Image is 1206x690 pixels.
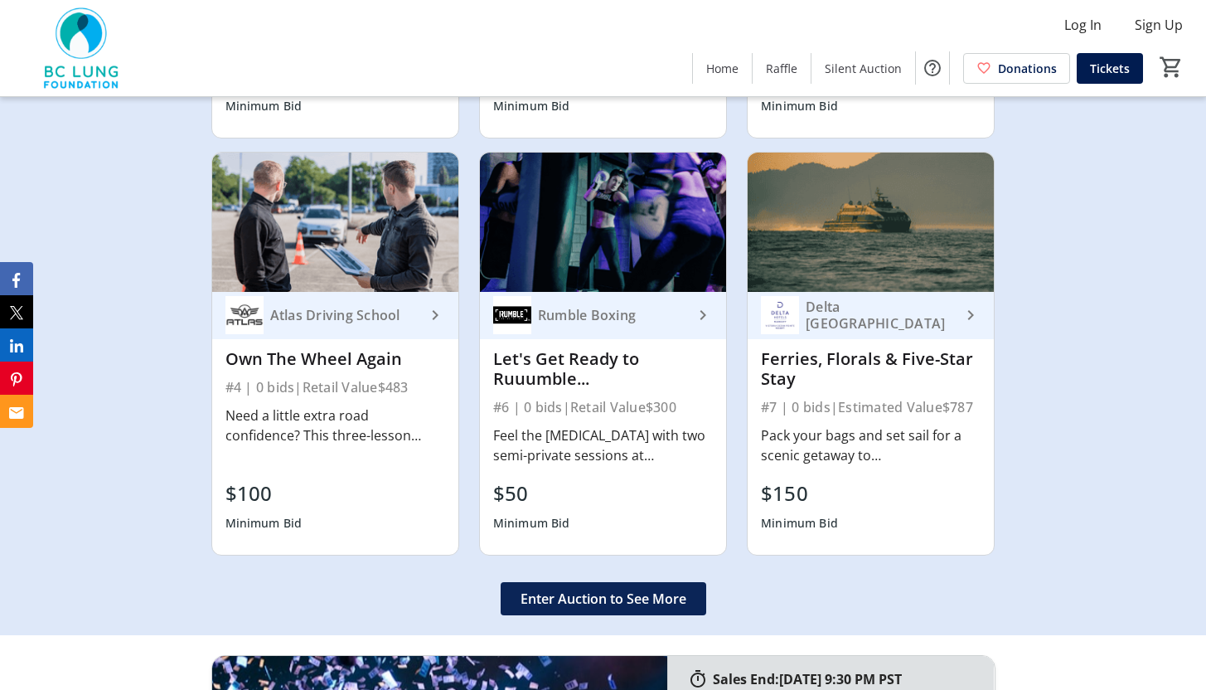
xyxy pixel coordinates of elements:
button: Help [916,51,949,85]
button: Log In [1051,12,1115,38]
img: Rumble Boxing [493,296,531,334]
div: Pack your bags and set sail for a scenic getaway to [GEOGRAPHIC_DATA] with two Hullo Ferry passes... [761,425,981,465]
div: Own The Wheel Again [225,349,445,369]
span: Home [706,60,739,77]
a: Raffle [753,53,811,84]
div: Let's Get Ready to Ruuumble... [493,349,713,389]
mat-icon: keyboard_arrow_right [425,305,445,325]
div: #4 | 0 bids | Retail Value $483 [225,376,445,399]
button: Cart [1156,52,1186,82]
img: Own The Wheel Again [212,153,458,291]
button: Enter Auction to See More [501,582,706,615]
img: Atlas Driving School [225,296,264,334]
mat-icon: keyboard_arrow_right [961,305,981,325]
span: Enter Auction to See More [521,589,686,609]
span: Tickets [1090,60,1130,77]
a: Home [693,53,752,84]
div: Minimum Bid [493,91,570,121]
div: Minimum Bid [225,508,303,538]
mat-icon: keyboard_arrow_right [693,305,713,325]
div: Feel the [MEDICAL_DATA] with two semi-private sessions at [GEOGRAPHIC_DATA]. A high-energy, music... [493,425,713,465]
img: Let's Get Ready to Ruuumble... [480,153,726,291]
div: Minimum Bid [761,91,838,121]
div: Minimum Bid [493,508,570,538]
img: Delta Victoria Ocean Pointe Resort [761,296,799,334]
span: [DATE] 9:30 PM PST [779,670,902,688]
a: Rumble BoxingRumble Boxing [480,292,726,339]
div: $50 [493,479,570,508]
div: Delta [GEOGRAPHIC_DATA] [799,299,961,332]
div: Minimum Bid [761,508,838,538]
a: Tickets [1077,53,1143,84]
span: Donations [998,60,1057,77]
span: Sign Up [1135,15,1183,35]
span: Log In [1064,15,1102,35]
span: Raffle [766,60,797,77]
a: Delta Victoria Ocean Pointe ResortDelta [GEOGRAPHIC_DATA] [748,292,994,339]
div: Ferries, Florals & Five-Star Stay [761,349,981,389]
span: Sales End: [713,670,779,688]
div: $150 [761,479,838,508]
div: Atlas Driving School [264,307,425,323]
a: Atlas Driving SchoolAtlas Driving School [212,292,458,339]
div: Need a little extra road confidence? This three-lesson refresher course from Atlas Driving School... [225,406,445,445]
button: Sign Up [1121,12,1196,38]
div: #6 | 0 bids | Retail Value $300 [493,396,713,419]
div: Rumble Boxing [531,307,693,323]
div: #7 | 0 bids | Estimated Value $787 [761,396,981,419]
a: Donations [963,53,1070,84]
div: $100 [225,479,303,508]
span: Silent Auction [825,60,902,77]
img: BC Lung Foundation's Logo [10,7,157,90]
img: Ferries, Florals & Five-Star Stay [748,153,994,291]
a: Silent Auction [811,53,915,84]
div: Minimum Bid [225,91,303,121]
